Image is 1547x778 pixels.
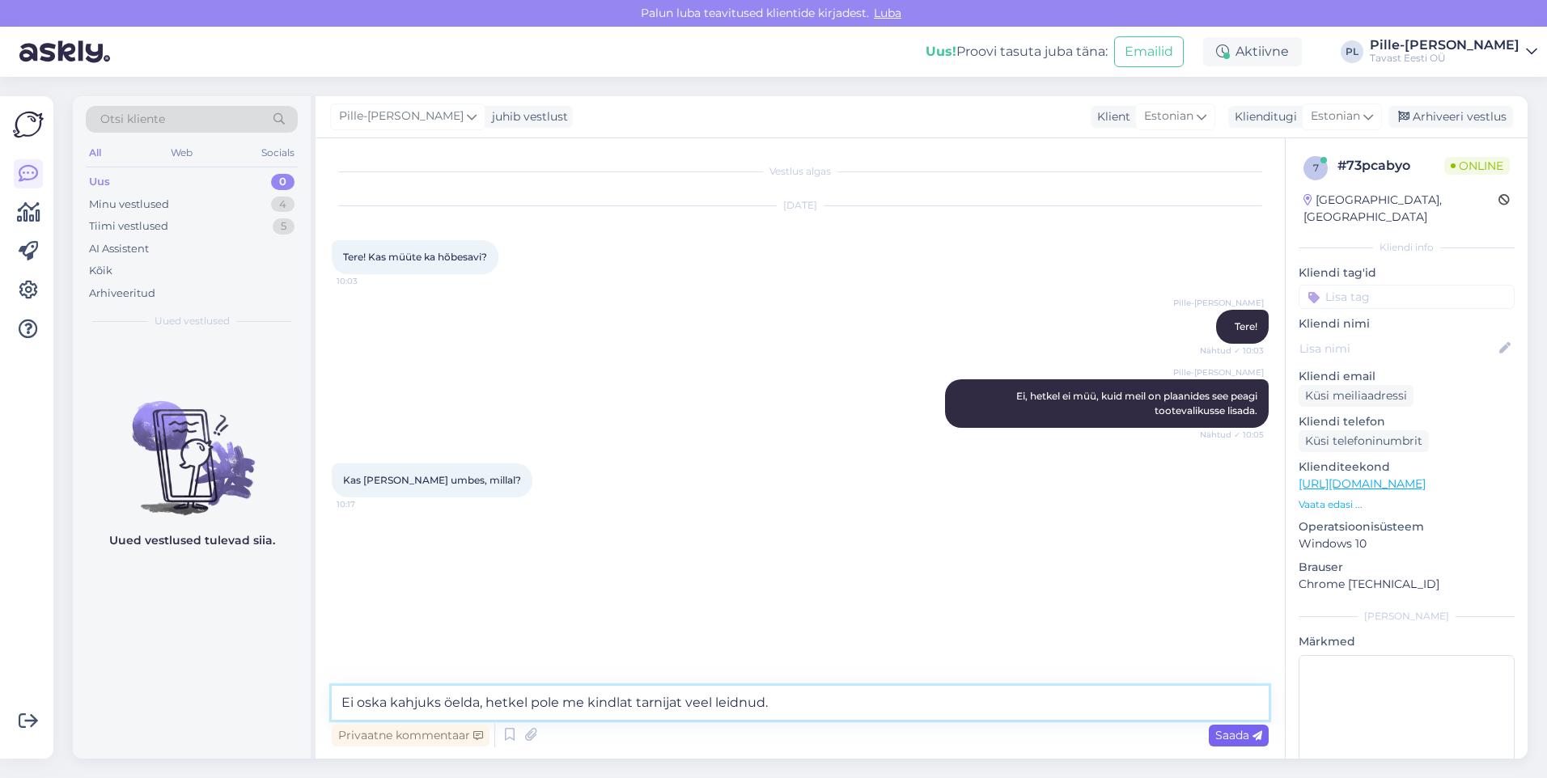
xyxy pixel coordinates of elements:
[926,44,956,59] b: Uus!
[343,474,521,486] span: Kas [PERSON_NAME] umbes, millal?
[1144,108,1193,125] span: Estonian
[155,314,230,328] span: Uued vestlused
[1299,315,1515,332] p: Kliendi nimi
[1311,108,1360,125] span: Estonian
[1200,345,1264,357] span: Nähtud ✓ 10:03
[1444,157,1510,175] span: Online
[167,142,196,163] div: Web
[1299,497,1515,512] p: Vaata edasi ...
[1228,108,1297,125] div: Klienditugi
[13,109,44,140] img: Askly Logo
[926,42,1108,61] div: Proovi tasuta juba täna:
[273,218,295,235] div: 5
[1200,429,1264,441] span: Nähtud ✓ 10:05
[1173,297,1264,309] span: Pille-[PERSON_NAME]
[332,686,1269,720] textarea: Ei oska kahjuks öelda, hetkel pole me kindlat tarnijat veel leidnud.
[89,174,110,190] div: Uus
[271,174,295,190] div: 0
[1203,37,1302,66] div: Aktiivne
[1299,413,1515,430] p: Kliendi telefon
[1235,320,1257,332] span: Tere!
[89,285,155,302] div: Arhiveeritud
[1299,576,1515,593] p: Chrome [TECHNICAL_ID]
[1299,385,1413,407] div: Küsi meiliaadressi
[100,111,165,128] span: Otsi kliente
[89,263,112,279] div: Kõik
[1016,390,1260,416] span: Ei, hetkel ei müü, kuid meil on plaanides see peagi tootevalikusse lisada.
[109,532,275,549] p: Uued vestlused tulevad siia.
[86,142,104,163] div: All
[1370,52,1519,65] div: Tavast Eesti OÜ
[1299,633,1515,650] p: Märkmed
[1337,156,1444,175] div: # 73pcabyo
[1299,535,1515,552] p: Windows 10
[271,197,295,213] div: 4
[1299,609,1515,624] div: [PERSON_NAME]
[1173,366,1264,378] span: Pille-[PERSON_NAME]
[343,251,487,263] span: Tere! Kas müüte ka hõbesavi?
[1313,162,1319,174] span: 7
[332,725,490,746] div: Privaatne kommentaar
[1370,39,1519,52] div: Pille-[PERSON_NAME]
[1341,40,1363,63] div: PL
[1299,476,1426,491] a: [URL][DOMAIN_NAME]
[1114,36,1184,67] button: Emailid
[1215,728,1262,742] span: Saada
[89,197,169,213] div: Minu vestlused
[89,218,168,235] div: Tiimi vestlused
[337,498,397,510] span: 10:17
[1299,430,1429,452] div: Küsi telefoninumbrit
[1299,368,1515,385] p: Kliendi email
[1299,264,1515,281] p: Kliendi tag'id
[1299,518,1515,535] p: Operatsioonisüsteem
[339,108,464,125] span: Pille-[PERSON_NAME]
[1299,459,1515,476] p: Klienditeekond
[485,108,568,125] div: juhib vestlust
[1299,559,1515,576] p: Brauser
[337,275,397,287] span: 10:03
[1303,192,1498,226] div: [GEOGRAPHIC_DATA], [GEOGRAPHIC_DATA]
[332,164,1269,179] div: Vestlus algas
[332,198,1269,213] div: [DATE]
[1299,285,1515,309] input: Lisa tag
[1299,340,1496,357] input: Lisa nimi
[1370,39,1537,65] a: Pille-[PERSON_NAME]Tavast Eesti OÜ
[89,241,149,257] div: AI Assistent
[869,6,906,20] span: Luba
[1388,106,1513,128] div: Arhiveeri vestlus
[1299,240,1515,255] div: Kliendi info
[258,142,298,163] div: Socials
[1091,108,1130,125] div: Klient
[73,372,311,518] img: No chats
